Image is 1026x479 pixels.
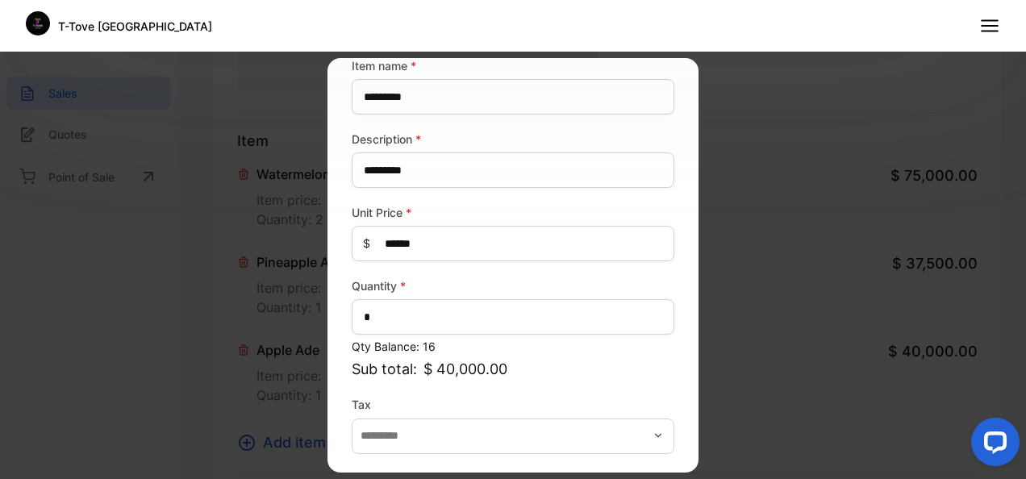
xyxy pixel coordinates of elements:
[352,277,674,294] label: Quantity
[352,131,674,148] label: Description
[352,204,674,221] label: Unit Price
[958,411,1026,479] iframe: LiveChat chat widget
[363,235,370,252] span: $
[58,18,212,35] p: T-Tove [GEOGRAPHIC_DATA]
[423,358,507,380] span: $ 40,000.00
[352,396,674,413] label: Tax
[26,11,50,35] img: Logo
[352,358,674,380] p: Sub total:
[352,338,674,355] p: Qty Balance: 16
[352,57,674,74] label: Item name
